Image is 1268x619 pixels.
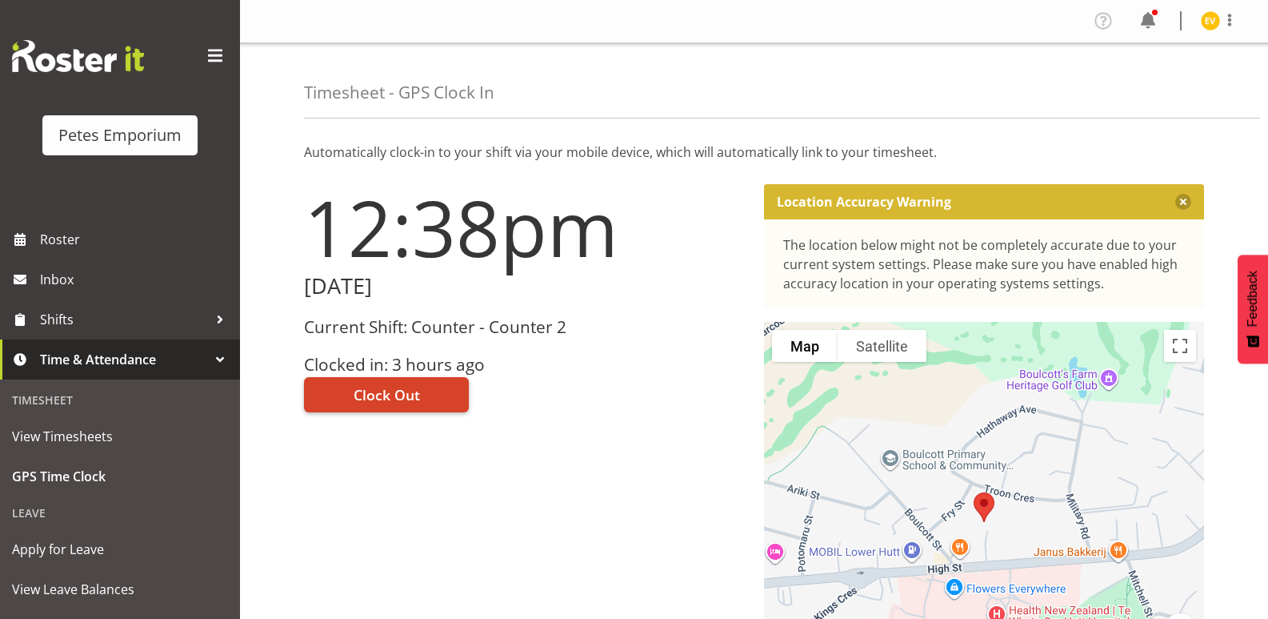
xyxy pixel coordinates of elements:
p: Location Accuracy Warning [777,194,951,210]
div: Leave [4,496,236,529]
span: Inbox [40,267,232,291]
h3: Current Shift: Counter - Counter 2 [304,318,745,336]
h2: [DATE] [304,274,745,299]
img: Rosterit website logo [12,40,144,72]
button: Toggle fullscreen view [1164,330,1196,362]
span: Roster [40,227,232,251]
p: Automatically clock-in to your shift via your mobile device, which will automatically link to you... [304,143,1204,162]
span: Apply for Leave [12,537,228,561]
a: View Leave Balances [4,569,236,609]
button: Show satellite imagery [838,330,926,362]
span: View Leave Balances [12,577,228,601]
img: eva-vailini10223.jpg [1201,11,1220,30]
span: Time & Attendance [40,348,208,372]
span: GPS Time Clock [12,464,228,488]
a: View Timesheets [4,416,236,456]
button: Show street map [772,330,838,362]
h1: 12:38pm [304,184,745,271]
div: Timesheet [4,384,236,416]
button: Feedback - Show survey [1238,255,1268,364]
a: GPS Time Clock [4,456,236,496]
span: Feedback [1246,271,1260,327]
div: The location below might not be completely accurate due to your current system settings. Please m... [783,235,1186,293]
span: Shifts [40,307,208,332]
span: Clock Out [354,384,420,405]
button: Close message [1175,194,1191,210]
a: Apply for Leave [4,529,236,569]
div: Petes Emporium [58,123,182,147]
h4: Timesheet - GPS Clock In [304,83,494,102]
button: Clock Out [304,377,469,412]
span: View Timesheets [12,424,228,448]
h3: Clocked in: 3 hours ago [304,356,745,374]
